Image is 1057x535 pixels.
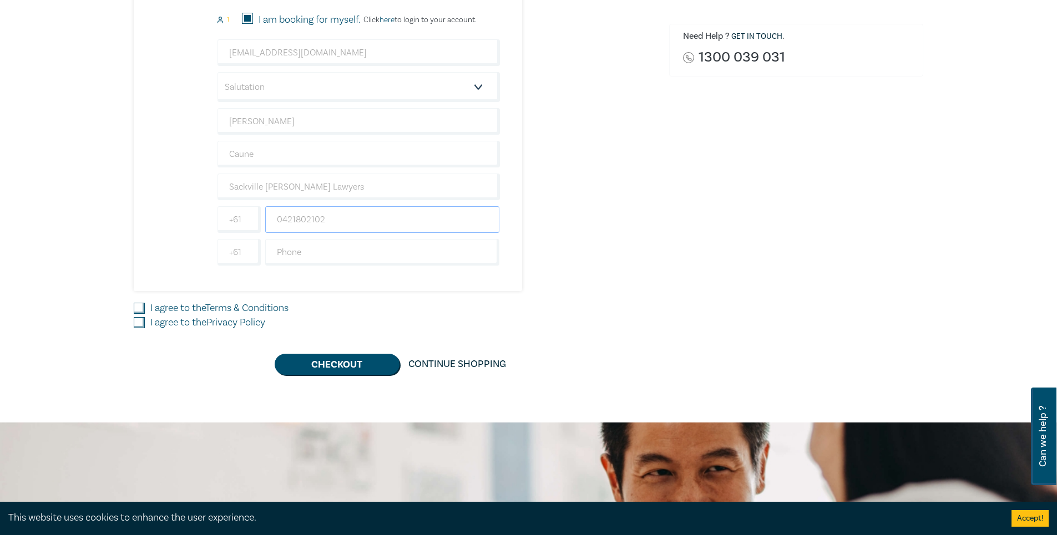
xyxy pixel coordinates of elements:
[1038,394,1048,478] span: Can we help ?
[1012,510,1049,527] button: Accept cookies
[218,206,261,233] input: +61
[275,354,399,375] button: Checkout
[218,39,500,66] input: Attendee Email*
[259,13,361,27] label: I am booking for myself.
[399,354,515,375] a: Continue Shopping
[205,302,289,314] a: Terms & Conditions
[150,301,289,315] label: I agree to the
[218,108,500,135] input: First Name*
[380,15,395,25] a: here
[265,206,500,233] input: Mobile*
[699,50,785,65] a: 1300 039 031
[206,316,265,329] a: Privacy Policy
[731,32,782,42] a: Get in touch
[8,511,995,525] div: This website uses cookies to enhance the user experience.
[361,16,477,24] p: Click to login to your account.
[218,174,500,200] input: Company
[227,16,229,24] small: 1
[683,31,915,42] h6: Need Help ? .
[218,239,261,266] input: +61
[265,239,500,266] input: Phone
[218,141,500,167] input: Last Name*
[150,315,265,330] label: I agree to the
